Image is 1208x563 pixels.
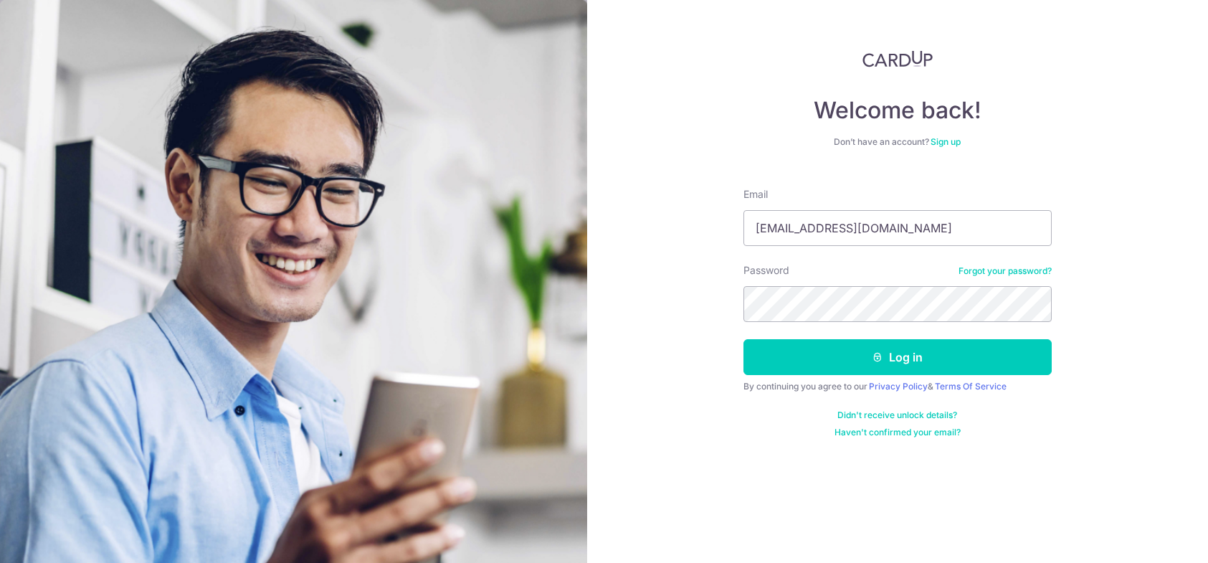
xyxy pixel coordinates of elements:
[931,136,961,147] a: Sign up
[862,50,933,67] img: CardUp Logo
[743,381,1052,392] div: By continuing you agree to our &
[743,339,1052,375] button: Log in
[935,381,1007,392] a: Terms Of Service
[743,263,789,278] label: Password
[834,427,961,438] a: Haven't confirmed your email?
[743,96,1052,125] h4: Welcome back!
[837,410,957,421] a: Didn't receive unlock details?
[959,265,1052,277] a: Forgot your password?
[743,136,1052,148] div: Don’t have an account?
[869,381,928,392] a: Privacy Policy
[743,210,1052,246] input: Enter your Email
[743,187,768,202] label: Email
